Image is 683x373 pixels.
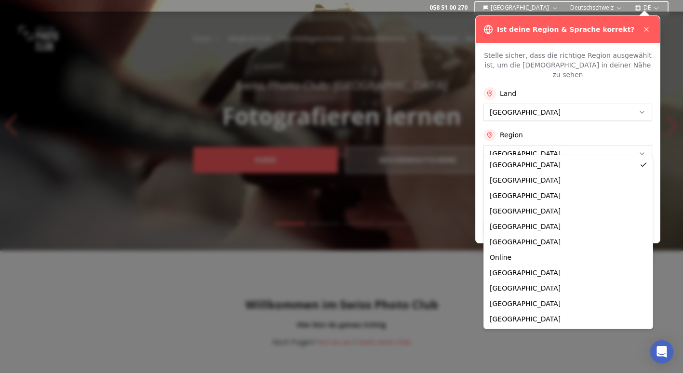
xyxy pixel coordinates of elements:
[490,207,561,215] span: [GEOGRAPHIC_DATA]
[490,300,561,307] span: [GEOGRAPHIC_DATA]
[490,269,561,277] span: [GEOGRAPHIC_DATA]
[490,223,561,230] span: [GEOGRAPHIC_DATA]
[490,192,561,200] span: [GEOGRAPHIC_DATA]
[490,284,561,292] span: [GEOGRAPHIC_DATA]
[490,253,511,261] span: Online
[490,161,561,169] span: [GEOGRAPHIC_DATA]
[490,176,561,184] span: [GEOGRAPHIC_DATA]
[490,315,561,323] span: [GEOGRAPHIC_DATA]
[490,238,561,246] span: [GEOGRAPHIC_DATA]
